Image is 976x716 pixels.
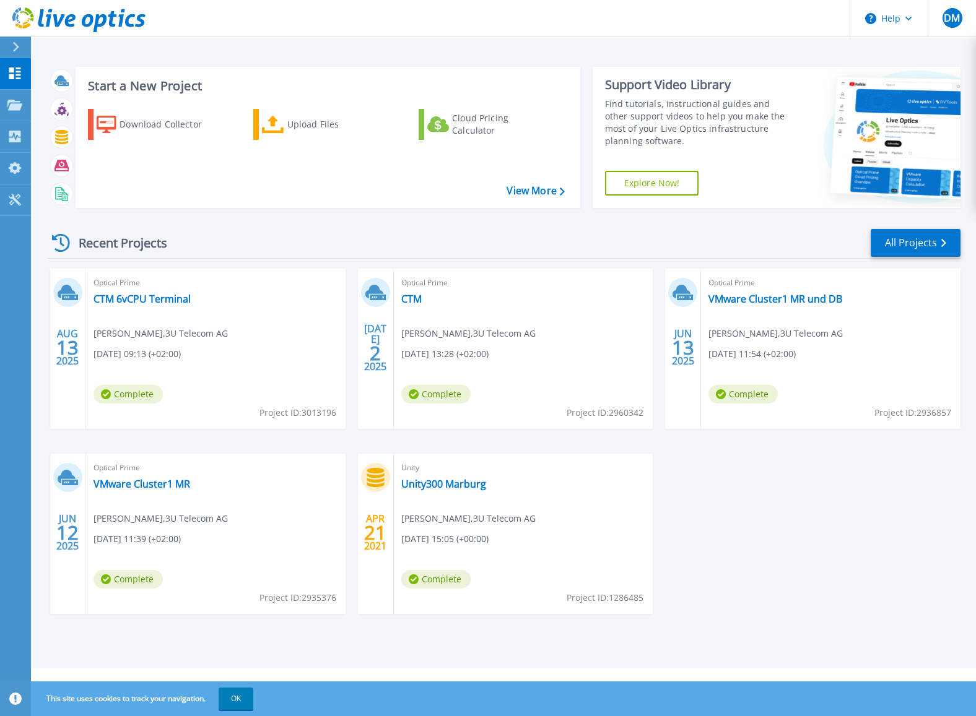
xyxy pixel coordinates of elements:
[401,347,489,361] span: [DATE] 13:28 (+02:00)
[871,229,961,257] a: All Projects
[507,185,564,197] a: View More
[56,527,79,538] span: 12
[94,478,190,490] a: VMware Cluster1 MR
[874,406,951,420] span: Project ID: 2936857
[944,13,960,23] span: DM
[56,342,79,353] span: 13
[94,532,181,546] span: [DATE] 11:39 (+02:00)
[708,327,843,340] span: [PERSON_NAME] , 3U Telecom AG
[94,347,181,361] span: [DATE] 09:13 (+02:00)
[452,112,551,137] div: Cloud Pricing Calculator
[567,406,643,420] span: Project ID: 2960342
[259,406,336,420] span: Project ID: 3013196
[94,512,228,525] span: [PERSON_NAME] , 3U Telecom AG
[401,293,422,305] a: CTM
[708,385,778,403] span: Complete
[401,532,489,546] span: [DATE] 15:05 (+00:00)
[401,327,536,340] span: [PERSON_NAME] , 3U Telecom AG
[259,591,336,605] span: Project ID: 2935376
[88,109,226,140] a: Download Collector
[88,79,564,93] h3: Start a New Project
[401,461,646,475] span: Unity
[364,325,387,370] div: [DATE] 2025
[370,348,381,358] span: 2
[401,512,536,525] span: [PERSON_NAME] , 3U Telecom AG
[708,347,796,361] span: [DATE] 11:54 (+02:00)
[605,98,790,147] div: Find tutorials, instructional guides and other support videos to help you make the most of your L...
[364,510,387,555] div: APR 2021
[48,228,184,258] div: Recent Projects
[401,478,486,490] a: Unity300 Marburg
[219,688,253,710] button: OK
[401,276,646,290] span: Optical Prime
[94,293,191,305] a: CTM 6vCPU Terminal
[253,109,391,140] a: Upload Files
[287,112,386,137] div: Upload Files
[120,112,219,137] div: Download Collector
[672,342,694,353] span: 13
[401,385,471,403] span: Complete
[94,276,338,290] span: Optical Prime
[94,461,338,475] span: Optical Prime
[401,570,471,589] span: Complete
[94,570,163,589] span: Complete
[605,171,699,196] a: Explore Now!
[94,327,228,340] span: [PERSON_NAME] , 3U Telecom AG
[708,293,842,305] a: VMware Cluster1 MR und DB
[34,688,253,710] span: This site uses cookies to track your navigation.
[364,527,386,538] span: 21
[56,510,79,555] div: JUN 2025
[605,77,790,93] div: Support Video Library
[56,325,79,370] div: AUG 2025
[567,591,643,605] span: Project ID: 1286485
[708,276,953,290] span: Optical Prime
[94,385,163,403] span: Complete
[419,109,557,140] a: Cloud Pricing Calculator
[671,325,695,370] div: JUN 2025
